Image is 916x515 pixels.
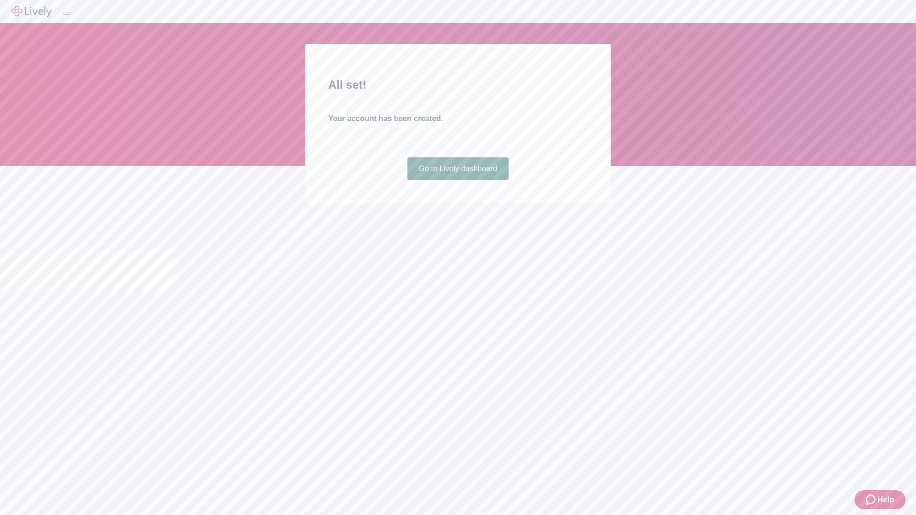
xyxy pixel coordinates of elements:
[328,113,588,124] h4: Your account has been created.
[877,494,894,505] span: Help
[63,12,71,15] button: Log out
[328,76,588,93] h2: All set!
[854,490,906,509] button: Zendesk support iconHelp
[11,6,52,17] img: Lively
[866,494,877,505] svg: Zendesk support icon
[407,157,509,180] a: Go to Lively dashboard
